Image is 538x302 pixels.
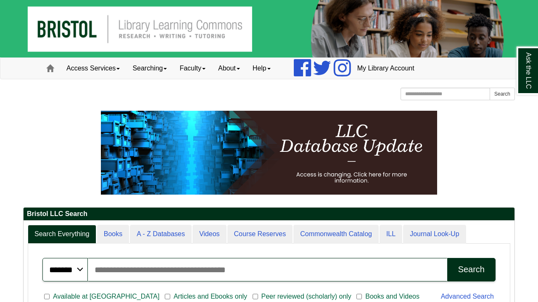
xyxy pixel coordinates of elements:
[97,225,129,244] a: Books
[253,293,258,300] input: Peer reviewed (scholarly) only
[130,225,192,244] a: A - Z Databases
[356,293,362,300] input: Books and Videos
[441,293,494,300] a: Advanced Search
[227,225,293,244] a: Course Reserves
[50,292,163,302] span: Available at [GEOGRAPHIC_DATA]
[193,225,227,244] a: Videos
[126,58,173,79] a: Searching
[362,292,423,302] span: Books and Videos
[258,292,355,302] span: Peer reviewed (scholarly) only
[458,265,485,274] div: Search
[170,292,251,302] span: Articles and Ebooks only
[24,208,514,221] h2: Bristol LLC Search
[403,225,466,244] a: Journal Look-Up
[447,258,496,281] button: Search
[246,58,277,79] a: Help
[351,58,421,79] a: My Library Account
[173,58,212,79] a: Faculty
[101,111,437,195] img: HTML tutorial
[490,88,515,100] button: Search
[44,293,50,300] input: Available at [GEOGRAPHIC_DATA]
[28,225,96,244] a: Search Everything
[212,58,246,79] a: About
[380,225,402,244] a: ILL
[165,293,170,300] input: Articles and Ebooks only
[293,225,379,244] a: Commonwealth Catalog
[60,58,126,79] a: Access Services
